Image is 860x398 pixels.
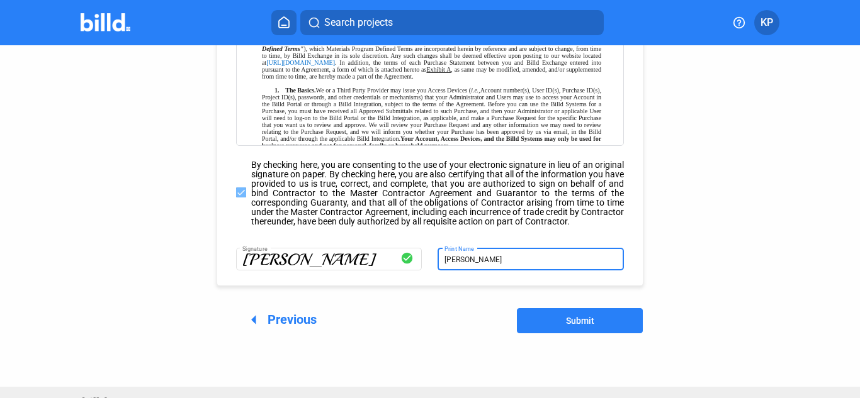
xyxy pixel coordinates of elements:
[217,308,343,333] button: Previous
[262,38,601,87] div: Please also refer to for certain other defined terms used in the Agreement (the ), which Material...
[324,15,393,30] span: Search projects
[262,38,601,52] i: "Materials Program Defined Terms"
[754,10,779,35] button: KP
[266,59,335,66] a: [URL][DOMAIN_NAME]
[243,312,317,327] span: Previous
[243,309,258,332] mat-icon: arrow_left
[262,135,601,149] b: Your Account, Access Devices, and the Billd Systems may only be used for business purposes and no...
[426,66,451,73] u: Exhibit A
[274,87,316,94] b: 1. The Basics.
[262,87,601,156] div: We or a Third Party Provider may issue you Access Devices ( Account number(s), User ID(s), Purcha...
[300,10,604,35] button: Search projects
[761,15,773,30] span: KP
[471,87,480,94] i: i.e.,
[566,316,594,326] span: Submit
[517,308,643,333] button: Submit
[81,13,130,31] img: Billd Company Logo
[251,158,624,226] span: By checking here, you are consenting to the use of your electronic signature in lieu of an origin...
[400,251,419,266] mat-icon: check_circle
